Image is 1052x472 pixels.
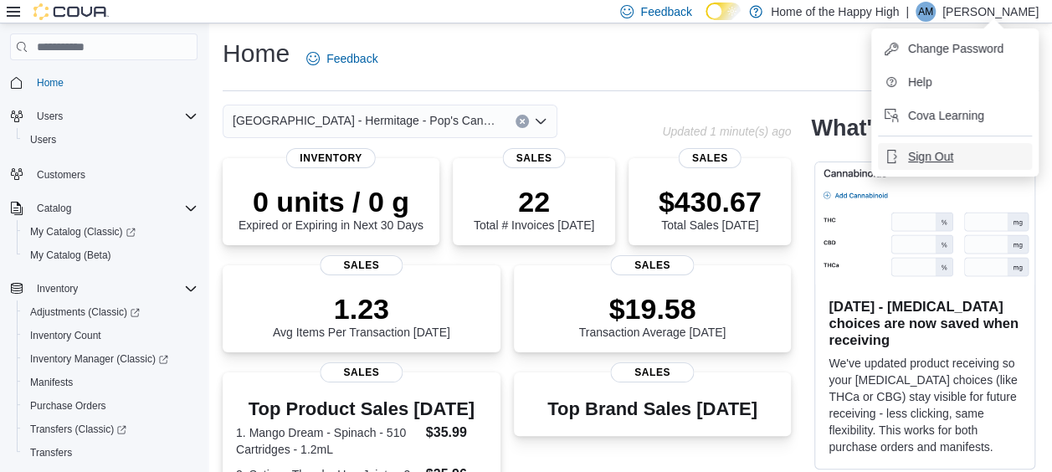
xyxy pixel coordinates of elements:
[23,245,198,265] span: My Catalog (Beta)
[23,302,146,322] a: Adjustments (Classic)
[239,185,423,232] div: Expired or Expiring in Next 30 Days
[908,40,1003,57] span: Change Password
[37,76,64,90] span: Home
[30,72,198,93] span: Home
[30,305,140,319] span: Adjustments (Classic)
[236,424,419,458] dt: 1. Mango Dream - Spinach - 510 Cartridges - 1.2mL
[23,443,198,463] span: Transfers
[30,399,106,413] span: Purchase Orders
[326,50,377,67] span: Feedback
[3,70,204,95] button: Home
[30,249,111,262] span: My Catalog (Beta)
[223,37,290,70] h1: Home
[23,419,133,439] a: Transfers (Classic)
[23,302,198,322] span: Adjustments (Classic)
[37,202,71,215] span: Catalog
[908,148,953,165] span: Sign Out
[30,106,69,126] button: Users
[23,130,63,150] a: Users
[878,102,1032,129] button: Cova Learning
[23,396,198,416] span: Purchase Orders
[23,326,198,346] span: Inventory Count
[17,394,204,418] button: Purchase Orders
[706,3,741,20] input: Dark Mode
[23,372,80,392] a: Manifests
[30,376,73,389] span: Manifests
[23,349,198,369] span: Inventory Manager (Classic)
[579,292,726,339] div: Transaction Average [DATE]
[3,162,204,186] button: Customers
[640,3,691,20] span: Feedback
[17,244,204,267] button: My Catalog (Beta)
[23,326,108,346] a: Inventory Count
[706,20,706,21] span: Dark Mode
[239,185,423,218] p: 0 units / 0 g
[286,148,376,168] span: Inventory
[659,185,762,232] div: Total Sales [DATE]
[918,2,933,22] span: AM
[474,185,594,232] div: Total # Invoices [DATE]
[30,198,198,218] span: Catalog
[23,419,198,439] span: Transfers (Classic)
[662,125,791,138] p: Updated 1 minute(s) ago
[23,443,79,463] a: Transfers
[17,128,204,151] button: Users
[916,2,936,22] div: Alicia Mair
[516,115,529,128] button: Clear input
[17,441,204,464] button: Transfers
[659,185,762,218] p: $430.67
[30,106,198,126] span: Users
[30,165,92,185] a: Customers
[30,423,126,436] span: Transfers (Classic)
[37,282,78,295] span: Inventory
[426,423,487,443] dd: $35.99
[233,110,499,131] span: [GEOGRAPHIC_DATA] - Hermitage - Pop's Cannabis
[611,362,694,382] span: Sales
[273,292,450,339] div: Avg Items Per Transaction [DATE]
[236,399,487,419] h3: Top Product Sales [DATE]
[534,115,547,128] button: Open list of options
[30,279,198,299] span: Inventory
[23,372,198,392] span: Manifests
[908,74,932,90] span: Help
[3,197,204,220] button: Catalog
[23,396,113,416] a: Purchase Orders
[23,130,198,150] span: Users
[771,2,899,22] p: Home of the Happy High
[611,255,694,275] span: Sales
[17,371,204,394] button: Manifests
[320,255,403,275] span: Sales
[547,399,757,419] h3: Top Brand Sales [DATE]
[300,42,384,75] a: Feedback
[17,300,204,324] a: Adjustments (Classic)
[30,446,72,459] span: Transfers
[30,163,198,184] span: Customers
[23,222,142,242] a: My Catalog (Classic)
[878,69,1032,95] button: Help
[17,324,204,347] button: Inventory Count
[30,198,78,218] button: Catalog
[17,347,204,371] a: Inventory Manager (Classic)
[23,222,198,242] span: My Catalog (Classic)
[3,105,204,128] button: Users
[30,133,56,146] span: Users
[579,292,726,326] p: $19.58
[17,220,204,244] a: My Catalog (Classic)
[942,2,1039,22] p: [PERSON_NAME]
[37,168,85,182] span: Customers
[30,352,168,366] span: Inventory Manager (Classic)
[273,292,450,326] p: 1.23
[474,185,594,218] p: 22
[30,73,70,93] a: Home
[3,277,204,300] button: Inventory
[37,110,63,123] span: Users
[23,245,118,265] a: My Catalog (Beta)
[878,35,1032,62] button: Change Password
[33,3,109,20] img: Cova
[17,418,204,441] a: Transfers (Classic)
[30,225,136,239] span: My Catalog (Classic)
[811,115,934,141] h2: What's new
[829,298,1021,348] h3: [DATE] - [MEDICAL_DATA] choices are now saved when receiving
[30,279,85,299] button: Inventory
[829,355,1021,455] p: We've updated product receiving so your [MEDICAL_DATA] choices (like THCa or CBG) stay visible fo...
